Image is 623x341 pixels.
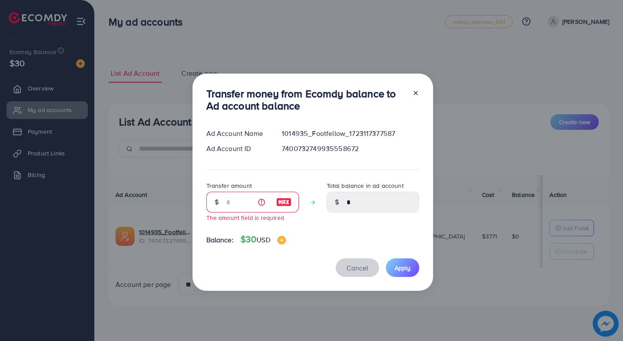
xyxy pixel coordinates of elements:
[257,235,270,244] span: USD
[206,235,234,245] span: Balance:
[199,129,275,138] div: Ad Account Name
[275,129,426,138] div: 1014935_Footfellow_1723117377587
[276,197,292,207] img: image
[206,87,405,113] h3: Transfer money from Ecomdy balance to Ad account balance
[277,236,286,244] img: image
[336,258,379,277] button: Cancel
[241,234,286,245] h4: $30
[327,181,404,190] label: Total balance in ad account
[386,258,419,277] button: Apply
[395,264,411,272] span: Apply
[199,144,275,154] div: Ad Account ID
[206,181,252,190] label: Transfer amount
[206,213,284,222] small: The amount field is required
[275,144,426,154] div: 7400732749935558672
[347,263,368,273] span: Cancel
